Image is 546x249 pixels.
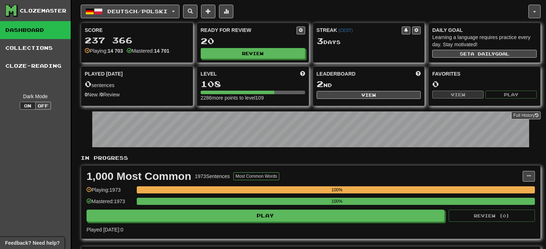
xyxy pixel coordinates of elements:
button: Review (0) [449,210,535,222]
button: Play [485,91,537,99]
strong: 0 [101,92,103,97]
strong: 0 [85,92,88,97]
button: Seta dailygoal [432,50,537,58]
div: 237 366 [85,36,189,45]
div: Day s [317,37,421,46]
span: This week in points, UTC [416,70,421,77]
div: New / Review [85,91,189,98]
strong: 14 703 [108,48,123,54]
div: 108 [201,80,305,88]
span: a daily [471,51,495,56]
div: 2286 more points to level 109 [201,94,305,101]
span: Played [DATE]: 0 [87,227,123,233]
div: sentences [85,80,189,89]
a: (CEST) [339,28,353,33]
div: 20 [201,37,305,46]
button: More stats [219,5,233,18]
button: Review [201,48,305,59]
div: 100% [139,186,535,193]
div: Dark Mode [5,93,65,100]
div: Ready for Review [201,27,297,34]
div: 100% [139,198,535,205]
button: View [317,91,421,99]
span: Level [201,70,217,77]
button: On [20,102,36,110]
div: Mastered: [127,47,169,54]
span: 2 [317,79,323,89]
span: Leaderboard [317,70,356,77]
button: Search sentences [183,5,197,18]
strong: 14 701 [154,48,169,54]
div: Favorites [432,70,537,77]
div: 1,000 Most Common [87,171,191,182]
span: 0 [85,79,92,89]
button: View [432,91,484,99]
div: 1973 Sentences [195,173,230,180]
div: Learning a language requires practice every day. Stay motivated! [432,34,537,48]
button: Deutsch/Polski [81,5,179,18]
button: Most Common Words [233,172,279,180]
a: Full History [511,111,541,119]
div: Score [85,27,189,34]
span: Score more points to level up [300,70,305,77]
span: Deutsch / Polski [107,8,168,14]
div: 0 [432,80,537,88]
p: In Progress [81,154,541,162]
span: Open feedback widget [5,239,60,246]
span: Played [DATE] [85,70,123,77]
div: Daily Goal [432,27,537,34]
div: Streak [317,27,402,34]
div: Clozemaster [20,7,66,14]
div: Playing: 1973 [87,186,133,198]
span: 3 [317,36,323,46]
button: Add sentence to collection [201,5,215,18]
button: Off [35,102,51,110]
div: nd [317,80,421,89]
div: Playing: [85,47,123,54]
button: Play [87,210,444,222]
div: Mastered: 1973 [87,198,133,210]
